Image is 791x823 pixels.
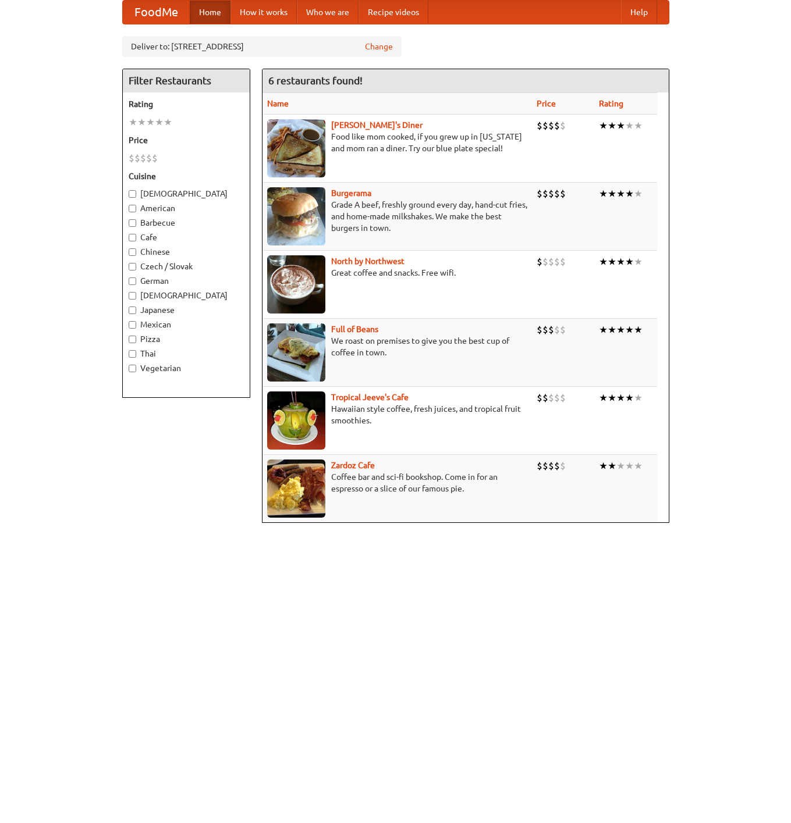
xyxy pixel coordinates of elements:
[599,459,608,472] li: ★
[129,217,244,229] label: Barbecue
[267,323,325,382] img: beans.jpg
[608,459,616,472] li: ★
[554,391,560,404] li: $
[129,321,136,329] input: Mexican
[625,255,634,268] li: ★
[616,255,625,268] li: ★
[331,461,375,470] b: Zardoz Cafe
[542,459,548,472] li: $
[621,1,657,24] a: Help
[625,459,634,472] li: ★
[616,323,625,336] li: ★
[599,255,608,268] li: ★
[560,255,566,268] li: $
[129,263,136,270] input: Czech / Slovak
[129,248,136,256] input: Chinese
[560,391,566,404] li: $
[599,99,623,108] a: Rating
[634,187,643,200] li: ★
[129,350,136,358] input: Thai
[560,459,566,472] li: $
[331,393,409,402] a: Tropical Jeeve's Cafe
[625,391,634,404] li: ★
[537,99,556,108] a: Price
[599,119,608,132] li: ★
[267,131,527,154] p: Food like mom cooked, if you grew up in [US_STATE] and mom ran a diner. Try our blue plate special!
[267,335,527,358] p: We roast on premises to give you the best cup of coffee in town.
[129,188,244,199] label: [DEMOGRAPHIC_DATA]
[267,403,527,426] p: Hawaiian style coffee, fresh juices, and tropical fruit smoothies.
[331,120,423,130] a: [PERSON_NAME]'s Diner
[129,234,136,241] input: Cafe
[548,119,554,132] li: $
[331,188,371,198] b: Burgerama
[537,391,542,404] li: $
[155,116,164,129] li: ★
[634,323,643,336] li: ★
[267,391,325,450] img: jeeves.jpg
[129,336,136,343] input: Pizza
[608,187,616,200] li: ★
[634,391,643,404] li: ★
[331,325,378,334] a: Full of Beans
[129,307,136,314] input: Japanese
[537,323,542,336] li: $
[616,391,625,404] li: ★
[616,119,625,132] li: ★
[634,459,643,472] li: ★
[560,187,566,200] li: $
[129,205,136,212] input: American
[608,391,616,404] li: ★
[230,1,297,24] a: How it works
[537,459,542,472] li: $
[554,119,560,132] li: $
[537,255,542,268] li: $
[267,471,527,494] p: Coffee bar and sci-fi bookshop. Come in for an espresso or a slice of our famous pie.
[129,261,244,272] label: Czech / Slovak
[542,255,548,268] li: $
[560,323,566,336] li: $
[542,323,548,336] li: $
[134,152,140,165] li: $
[129,170,244,182] h5: Cuisine
[123,1,190,24] a: FoodMe
[129,152,134,165] li: $
[129,348,244,359] label: Thai
[123,69,250,92] h4: Filter Restaurants
[129,304,244,316] label: Japanese
[625,119,634,132] li: ★
[616,459,625,472] li: ★
[146,116,155,129] li: ★
[537,119,542,132] li: $
[137,116,146,129] li: ★
[129,219,136,227] input: Barbecue
[122,36,402,57] div: Deliver to: [STREET_ADDRESS]
[129,190,136,198] input: [DEMOGRAPHIC_DATA]
[548,323,554,336] li: $
[129,246,244,258] label: Chinese
[164,116,172,129] li: ★
[129,231,244,243] label: Cafe
[599,187,608,200] li: ★
[297,1,359,24] a: Who we are
[129,277,136,285] input: German
[554,255,560,268] li: $
[129,319,244,330] label: Mexican
[129,290,244,301] label: [DEMOGRAPHIC_DATA]
[267,267,527,279] p: Great coffee and snacks. Free wifi.
[548,187,554,200] li: $
[634,119,643,132] li: ★
[548,391,554,404] li: $
[548,255,554,268] li: $
[608,323,616,336] li: ★
[267,459,325,518] img: zardoz.jpg
[554,459,560,472] li: $
[129,98,244,110] h5: Rating
[267,99,289,108] a: Name
[146,152,152,165] li: $
[267,119,325,177] img: sallys.jpg
[331,256,405,266] a: North by Northwest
